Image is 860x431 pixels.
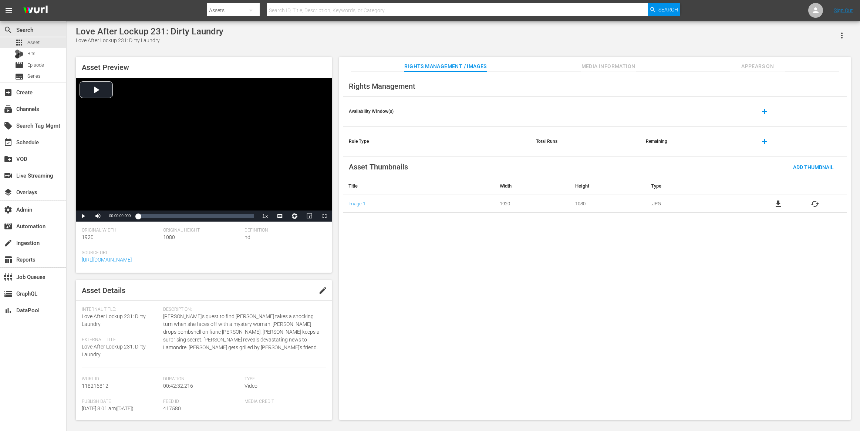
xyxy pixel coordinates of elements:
[645,195,746,213] td: .JPG
[82,250,322,256] span: Source Url
[163,405,181,411] span: 417580
[244,399,322,405] span: Media Credit
[648,3,680,16] button: Search
[404,62,486,71] span: Rights Management / Images
[15,38,24,47] span: Asset
[244,376,322,382] span: Type
[774,199,783,208] a: file_download
[15,61,24,70] span: Episode
[82,234,94,240] span: 1920
[82,286,125,295] span: Asset Details
[787,160,840,174] button: Add Thumbnail
[163,228,241,233] span: Original Height
[570,177,645,195] th: Height
[15,72,24,81] span: Series
[163,399,241,405] span: Feed ID
[640,127,750,156] th: Remaining
[756,132,773,150] button: add
[4,306,13,315] span: DataPool
[76,78,332,222] div: Video Player
[15,50,24,58] div: Bits
[658,3,678,16] span: Search
[760,137,769,146] span: add
[82,399,159,405] span: Publish Date
[343,97,530,127] th: Availability Window(s)
[4,121,13,130] span: Search Tag Mgmt
[82,383,108,389] span: 118216812
[530,127,640,156] th: Total Runs
[349,82,415,91] span: Rights Management
[4,255,13,264] span: Reports
[4,155,13,164] span: VOD
[27,73,41,80] span: Series
[4,88,13,97] span: Create
[287,211,302,222] button: Jump To Time
[163,313,322,351] span: [PERSON_NAME]'s quest to find [PERSON_NAME] takes a shocking turn when she faces off with a myste...
[27,61,44,69] span: Episode
[760,107,769,116] span: add
[163,234,175,240] span: 1080
[163,376,241,382] span: Duration
[4,26,13,34] span: Search
[302,211,317,222] button: Picture-in-Picture
[494,195,570,213] td: 1920
[494,177,570,195] th: Width
[163,307,322,313] span: Description:
[4,6,13,15] span: menu
[4,105,13,114] span: Channels
[18,2,53,19] img: ans4CAIJ8jUAAAAAAAAAAAAAAAAAAAAAAAAgQb4GAAAAAAAAAAAAAAAAAAAAAAAAJMjXAAAAAAAAAAAAAAAAAAAAAAAAgAT5G...
[570,195,645,213] td: 1080
[82,337,159,343] span: External Title:
[82,63,129,72] span: Asset Preview
[244,228,322,233] span: Definition
[4,273,13,282] span: Job Queues
[76,26,223,37] div: Love After Lockup 231: Dirty Laundry
[730,62,785,71] span: Appears On
[244,383,257,389] span: Video
[4,239,13,248] span: Ingestion
[581,62,636,71] span: Media Information
[349,162,408,171] span: Asset Thumbnails
[317,211,332,222] button: Fullscreen
[82,307,159,313] span: Internal Title:
[244,234,250,240] span: hd
[109,214,131,218] span: 00:00:00.000
[82,344,146,357] span: Love After Lockup 231: Dirty Laundry
[258,211,273,222] button: Playback Rate
[82,257,132,263] a: [URL][DOMAIN_NAME]
[4,289,13,298] span: GraphQL
[76,37,223,44] div: Love After Lockup 231: Dirty Laundry
[348,201,365,206] a: Image 1
[787,164,840,170] span: Add Thumbnail
[4,138,13,147] span: Schedule
[810,199,819,208] button: cached
[76,211,91,222] button: Play
[343,127,530,156] th: Rule Type
[4,205,13,214] span: Admin
[138,214,254,218] div: Progress Bar
[645,177,746,195] th: Type
[27,39,40,46] span: Asset
[82,405,134,411] span: [DATE] 8:01 am ( [DATE] )
[91,211,105,222] button: Mute
[756,102,773,120] button: add
[273,211,287,222] button: Captions
[82,376,159,382] span: Wurl Id
[82,228,159,233] span: Original Width
[318,286,327,295] span: edit
[163,383,193,389] span: 00:42:32.216
[314,282,332,299] button: edit
[4,222,13,231] span: Automation
[27,50,36,57] span: Bits
[343,177,494,195] th: Title
[4,188,13,197] span: Overlays
[4,171,13,180] span: Live Streaming
[834,7,853,13] a: Sign Out
[82,313,146,327] span: Love After Lockup 231: Dirty Laundry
